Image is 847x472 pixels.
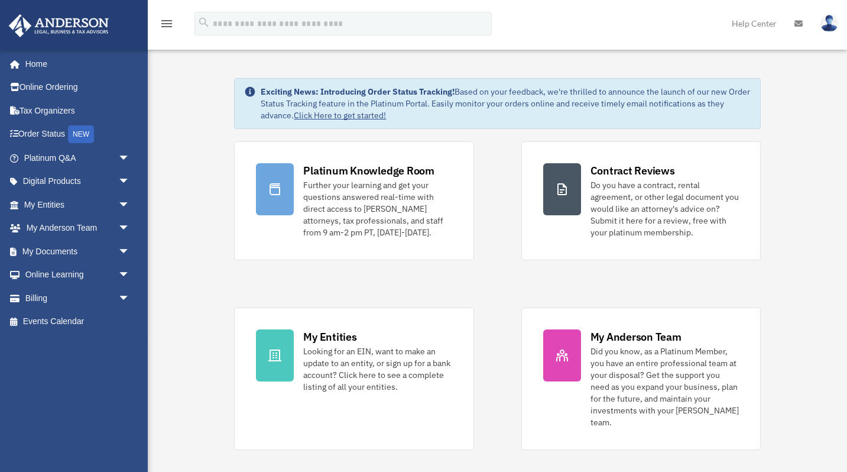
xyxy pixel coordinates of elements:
span: arrow_drop_down [118,286,142,311]
span: arrow_drop_down [118,240,142,264]
i: menu [160,17,174,31]
a: Tax Organizers [8,99,148,122]
div: My Anderson Team [590,329,682,344]
i: search [197,16,210,29]
a: Online Ordering [8,76,148,99]
div: My Entities [303,329,356,344]
span: arrow_drop_down [118,193,142,217]
a: Billingarrow_drop_down [8,286,148,310]
div: Based on your feedback, we're thrilled to announce the launch of our new Order Status Tracking fe... [261,86,750,121]
img: Anderson Advisors Platinum Portal [5,14,112,37]
a: My Documentsarrow_drop_down [8,240,148,263]
a: My Entities Looking for an EIN, want to make an update to an entity, or sign up for a bank accoun... [234,308,473,450]
a: My Entitiesarrow_drop_down [8,193,148,216]
div: Did you know, as a Platinum Member, you have an entire professional team at your disposal? Get th... [590,345,739,428]
span: arrow_drop_down [118,216,142,241]
a: Platinum Knowledge Room Further your learning and get your questions answered real-time with dire... [234,141,473,260]
div: NEW [68,125,94,143]
img: User Pic [820,15,838,32]
a: Platinum Q&Aarrow_drop_down [8,146,148,170]
a: Contract Reviews Do you have a contract, rental agreement, or other legal document you would like... [521,141,761,260]
div: Contract Reviews [590,163,675,178]
strong: Exciting News: Introducing Order Status Tracking! [261,86,455,97]
a: Home [8,52,142,76]
a: My Anderson Teamarrow_drop_down [8,216,148,240]
span: arrow_drop_down [118,146,142,170]
a: menu [160,21,174,31]
div: Platinum Knowledge Room [303,163,434,178]
span: arrow_drop_down [118,170,142,194]
a: Online Learningarrow_drop_down [8,263,148,287]
div: Looking for an EIN, want to make an update to an entity, or sign up for a bank account? Click her... [303,345,452,393]
div: Further your learning and get your questions answered real-time with direct access to [PERSON_NAM... [303,179,452,238]
a: Click Here to get started! [294,110,386,121]
a: Digital Productsarrow_drop_down [8,170,148,193]
a: My Anderson Team Did you know, as a Platinum Member, you have an entire professional team at your... [521,308,761,450]
a: Events Calendar [8,310,148,334]
a: Order StatusNEW [8,122,148,147]
span: arrow_drop_down [118,263,142,287]
div: Do you have a contract, rental agreement, or other legal document you would like an attorney's ad... [590,179,739,238]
